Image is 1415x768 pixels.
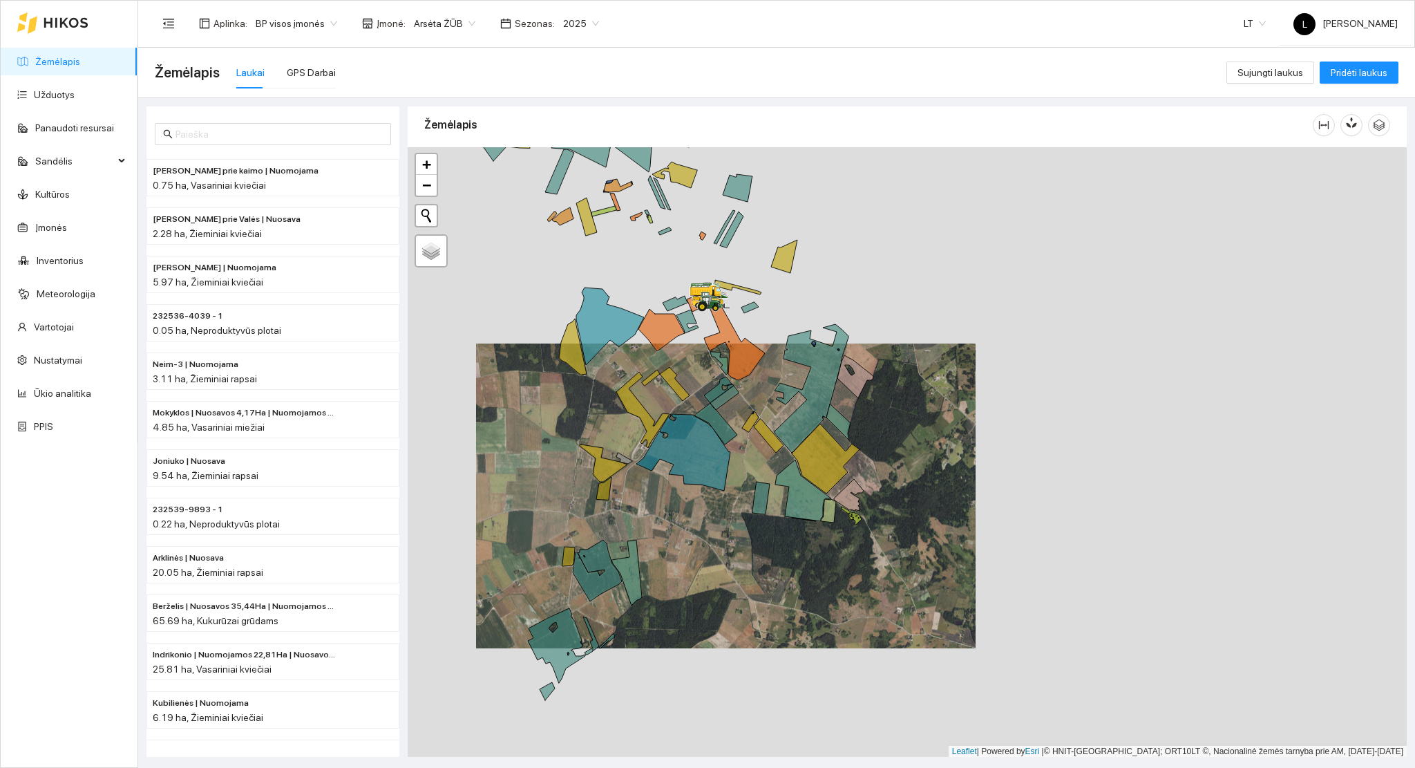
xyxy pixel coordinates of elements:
a: Zoom in [416,154,437,175]
span: 25.81 ha, Vasariniai kviečiai [153,664,272,675]
span: column-width [1313,120,1334,131]
span: 232539-9893 - 1 [153,503,223,516]
a: Žemėlapis [35,56,80,67]
a: Meteorologija [37,288,95,299]
button: Sujungti laukus [1226,62,1314,84]
a: Įmonės [35,222,67,233]
span: 4.85 ha, Vasariniai miežiai [153,422,265,433]
span: Arklinės | Nuosava [153,552,224,565]
span: Joniuko | Nuosava [153,455,225,468]
span: L [1302,13,1307,35]
span: Arsėta ŽŪB [414,13,475,34]
span: Aplinka : [213,16,247,31]
button: menu-fold [155,10,182,37]
button: Pridėti laukus [1320,62,1398,84]
span: 0.75 ha, Vasariniai kviečiai [153,180,266,191]
a: Pridėti laukus [1320,67,1398,78]
a: Zoom out [416,175,437,196]
button: column-width [1313,114,1335,136]
span: calendar [500,18,511,29]
span: Žemėlapis [155,62,220,84]
a: Sujungti laukus [1226,67,1314,78]
a: Layers [416,236,446,266]
span: 6.19 ha, Žieminiai kviečiai [153,712,263,723]
a: Užduotys [34,89,75,100]
span: 9.54 ha, Žieminiai rapsai [153,470,258,481]
span: search [163,129,173,139]
span: 5.97 ha, Žieminiai kviečiai [153,277,263,288]
a: Panaudoti resursai [35,122,114,133]
span: Mokyklos | Nuosavos 4,17Ha | Nuomojamos 0,68Ha [153,406,338,420]
span: [PERSON_NAME] [1293,18,1398,29]
div: Žemėlapis [424,105,1313,144]
div: GPS Darbai [287,65,336,80]
span: layout [199,18,210,29]
span: 65.69 ha, Kukurūzai grūdams [153,615,278,626]
a: Ūkio analitika [34,388,91,399]
span: + [422,156,431,173]
span: − [422,176,431,194]
span: Neim-3 | Nuomojama [153,358,238,371]
span: 20.05 ha, Žieminiai rapsai [153,567,263,578]
span: 2.28 ha, Žieminiai kviečiai [153,228,262,239]
span: LT [1244,13,1266,34]
span: Sujungti laukus [1237,65,1303,80]
div: | Powered by © HNIT-[GEOGRAPHIC_DATA]; ORT10LT ©, Nacionalinė žemės tarnyba prie AM, [DATE]-[DATE] [949,746,1407,758]
span: Rolando prie Valės | Nuosava [153,213,301,226]
span: 2025 [563,13,599,34]
button: Initiate a new search [416,205,437,226]
span: 0.05 ha, Neproduktyvūs plotai [153,325,281,336]
span: shop [362,18,373,29]
span: Berželis | Nuosavos 35,44Ha | Nuomojamos 30,25Ha [153,600,338,613]
div: Laukai [236,65,265,80]
span: Ginaičių Valiaus | Nuomojama [153,261,276,274]
a: Leaflet [952,747,977,756]
span: 3.11 ha, Žieminiai rapsai [153,373,257,384]
span: Sandėlis [35,147,114,175]
span: Pridėti laukus [1331,65,1387,80]
span: menu-fold [162,17,175,30]
span: BP visos įmonės [256,13,337,34]
a: Esri [1025,747,1040,756]
span: Rolando prie kaimo | Nuomojama [153,165,319,178]
a: Inventorius [37,255,84,266]
span: 232536-4039 - 1 [153,310,223,323]
span: Įmonė : [377,16,406,31]
a: Nustatymai [34,355,82,366]
a: PPIS [34,421,53,432]
input: Paieška [175,127,383,142]
a: Vartotojai [34,321,74,333]
span: Kubilienės | Nuomojama [153,697,249,710]
a: Kultūros [35,189,70,200]
span: Sezonas : [515,16,555,31]
span: 0.22 ha, Neproduktyvūs plotai [153,518,280,530]
span: Indrikonio | Nuomojamos 22,81Ha | Nuosavos 3,00 Ha [153,648,338,662]
span: | [1042,747,1044,756]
